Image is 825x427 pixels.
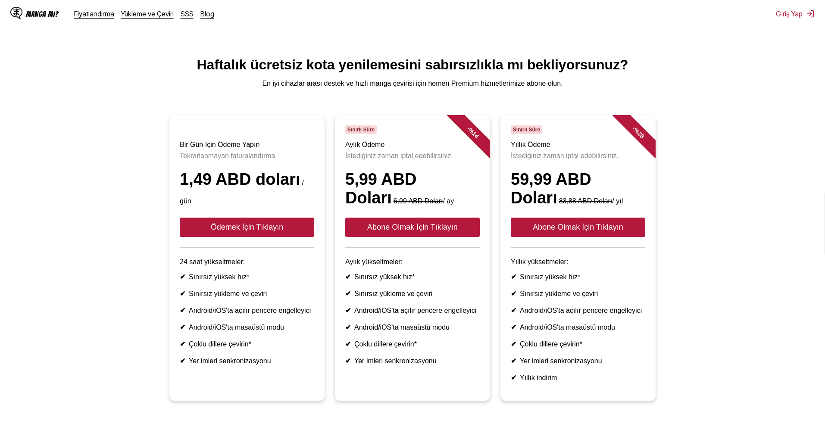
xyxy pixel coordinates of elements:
img: oturumu Kapat [806,9,815,18]
font: / yıl [612,197,623,205]
font: 1,49 ABD doları [180,170,300,188]
a: Blog [200,9,214,18]
font: ✔ [345,307,351,314]
a: Fiyatlandırma [74,9,114,18]
font: ✔ [511,273,516,281]
font: ✔ [345,357,351,365]
font: / ay [443,197,454,205]
font: ✔ [180,290,185,297]
font: Sınırsız yüksek hız* [520,273,581,281]
font: ✔ [511,307,516,314]
font: Abone Olmak İçin Tıklayın [533,223,623,231]
font: Android/iOS'ta açılır pencere engelleyici [189,307,311,314]
font: Çoklu dillere çevirin* [189,340,251,348]
font: ✔ [345,324,351,331]
font: ✔ [180,324,185,331]
font: ✔ [511,290,516,297]
font: Ödemek İçin Tıklayın [211,223,284,231]
font: Sınırlı Süre [513,127,540,133]
font: Sınırsız yüksek hız* [354,273,415,281]
font: ✔ [511,357,516,365]
a: Yükleme ve Çeviri [121,9,174,18]
font: Aylık Ödeme [345,141,384,148]
button: Ödemek İçin Tıklayın [180,218,314,237]
font: İstediğiniz zaman iptal edebilirsiniz. [345,152,453,159]
font: En iyi cihazlar arası destek ve hızlı manga çevirisi için hemen Premium hizmetlerimize abone olun. [262,80,562,87]
font: ✔ [511,374,516,381]
font: 5,99 ABD Doları [345,170,416,207]
font: % [632,126,641,135]
font: ✔ [511,324,516,331]
font: Abone Olmak İçin Tıklayın [367,223,458,231]
font: ✔ [345,273,351,281]
font: Android/iOS'ta açılır pencere engelleyici [520,307,642,314]
font: ✔ [180,340,185,348]
a: IsManga LogoManga mı? [10,7,74,21]
font: Android/iOS'ta açılır pencere engelleyici [354,307,476,314]
font: Tekrarlanmayan faturalandırma [180,152,275,159]
font: Android/iOS'ta masaüstü modu [354,324,450,331]
font: 83,88 ABD Doları [559,197,612,205]
font: Yer imleri senkronizasyonu [354,357,437,365]
button: Giriş Yap [776,9,815,18]
font: Çoklu dillere çevirin* [520,340,582,348]
font: Sınırlı Süre [347,127,375,133]
button: Abone Olmak İçin Tıklayın [511,218,645,237]
font: Haftalık ücretsiz kota yenilemesini sabırsızlıkla mı bekliyorsunuz? [197,57,628,72]
font: - [631,125,637,131]
font: Yıllık indirim [520,374,557,381]
font: Yıllık Ödeme [511,141,550,148]
font: Çoklu dillere çevirin* [354,340,417,348]
img: IsManga Logo [10,7,22,19]
font: Manga mı? [26,10,59,18]
font: Android/iOS'ta masaüstü modu [520,324,615,331]
a: SSS [181,9,194,18]
font: 59,99 ABD Doları [511,170,591,207]
font: Sınırsız yükleme ve çeviri [520,290,598,297]
font: ✔ [180,273,185,281]
font: Yer imleri senkronizasyonu [520,357,602,365]
font: 24 saat yükseltmeler: [180,258,245,265]
font: 6,99 ABD Doları [394,197,443,205]
font: Giriş Yap [776,9,803,18]
font: Sınırsız yükleme ve çeviri [354,290,432,297]
font: ✔ [180,357,185,365]
font: ✔ [180,307,185,314]
button: Abone Olmak İçin Tıklayın [345,218,480,237]
font: ✔ [345,340,351,348]
font: ✔ [511,340,516,348]
font: Yıllık yükseltmeler: [511,258,568,265]
font: Sınırsız yükleme ve çeviri [189,290,267,297]
font: Bir Gün İçin Ödeme Yapın [180,141,259,148]
font: İstediğiniz zaman iptal edebilirsiniz. [511,152,619,159]
font: % [467,126,475,135]
font: / gün [180,179,304,205]
font: Aylık yükseltmeler: [345,258,403,265]
font: - [466,125,472,131]
font: Yer imleri senkronizasyonu [189,357,271,365]
font: 14 [471,130,480,140]
font: Sınırsız yüksek hız* [189,273,250,281]
font: Android/iOS'ta masaüstü modu [189,324,284,331]
font: 28 [636,130,646,140]
font: ✔ [345,290,351,297]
